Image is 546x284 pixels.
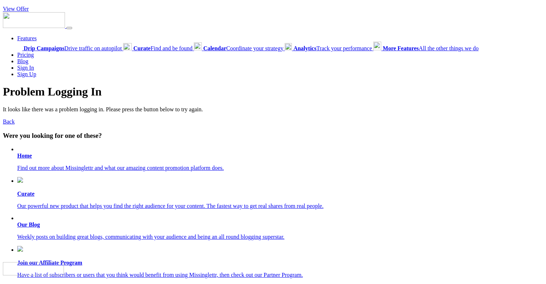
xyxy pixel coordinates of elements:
a: Pricing [17,52,34,58]
span: All the other things we do [383,45,479,51]
h1: Problem Logging In [3,85,543,98]
a: Back [3,118,15,125]
a: AnalyticsTrack your performance [285,45,373,51]
b: Calendar [203,45,226,51]
a: Blog [17,58,28,64]
div: Features [17,42,543,52]
span: Drive traffic on autopilot [24,45,122,51]
img: curate.png [17,177,23,183]
a: Features [17,35,37,41]
b: Analytics [293,45,316,51]
p: Weekly posts on building great blogs, communicating with your audience and being an all round blo... [17,234,543,240]
img: revenue.png [17,246,23,252]
a: Our Blog Weekly posts on building great blogs, communicating with your audience and being an all ... [17,222,543,240]
p: Our powerful new product that helps you find the right audience for your content. The fastest way... [17,203,543,209]
a: More FeaturesAll the other things we do [373,45,479,51]
img: Missinglettr - Social Media Marketing for content focused teams | Product Hunt [3,262,64,275]
b: Curate [17,191,34,197]
a: Sign In [17,65,34,71]
p: Find out more about Missinglettr and what our amazing content promotion platform does. [17,165,543,171]
span: Coordinate your strategy [203,45,283,51]
p: Have a list of subscribers or users that you think would benefit from using Missinglettr, then ch... [17,272,543,278]
a: Join our Affiliate Program Have a list of subscribers or users that you think would benefit from ... [17,246,543,278]
b: Curate [133,45,150,51]
p: It looks like there was a problem logging in. Please press the button below to try again. [3,106,543,113]
b: Our Blog [17,222,40,228]
h3: Were you looking for one of these? [3,132,543,140]
b: Drip Campaigns [24,45,64,51]
a: Drip CampaignsDrive traffic on autopilot [17,45,123,51]
a: CalendarCoordinate your strategy [194,45,285,51]
button: Menu [66,27,72,29]
b: Join our Affiliate Program [17,260,82,266]
a: Sign Up [17,71,36,77]
b: More Features [383,45,419,51]
span: Find and be found [133,45,192,51]
a: View Offer [3,6,29,12]
span: Track your performance [293,45,372,51]
b: Home [17,153,32,159]
a: CurateFind and be found [123,45,194,51]
a: Curate Our powerful new product that helps you find the right audience for your content. The fast... [17,177,543,209]
a: Home Find out more about Missinglettr and what our amazing content promotion platform does. [17,153,543,171]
